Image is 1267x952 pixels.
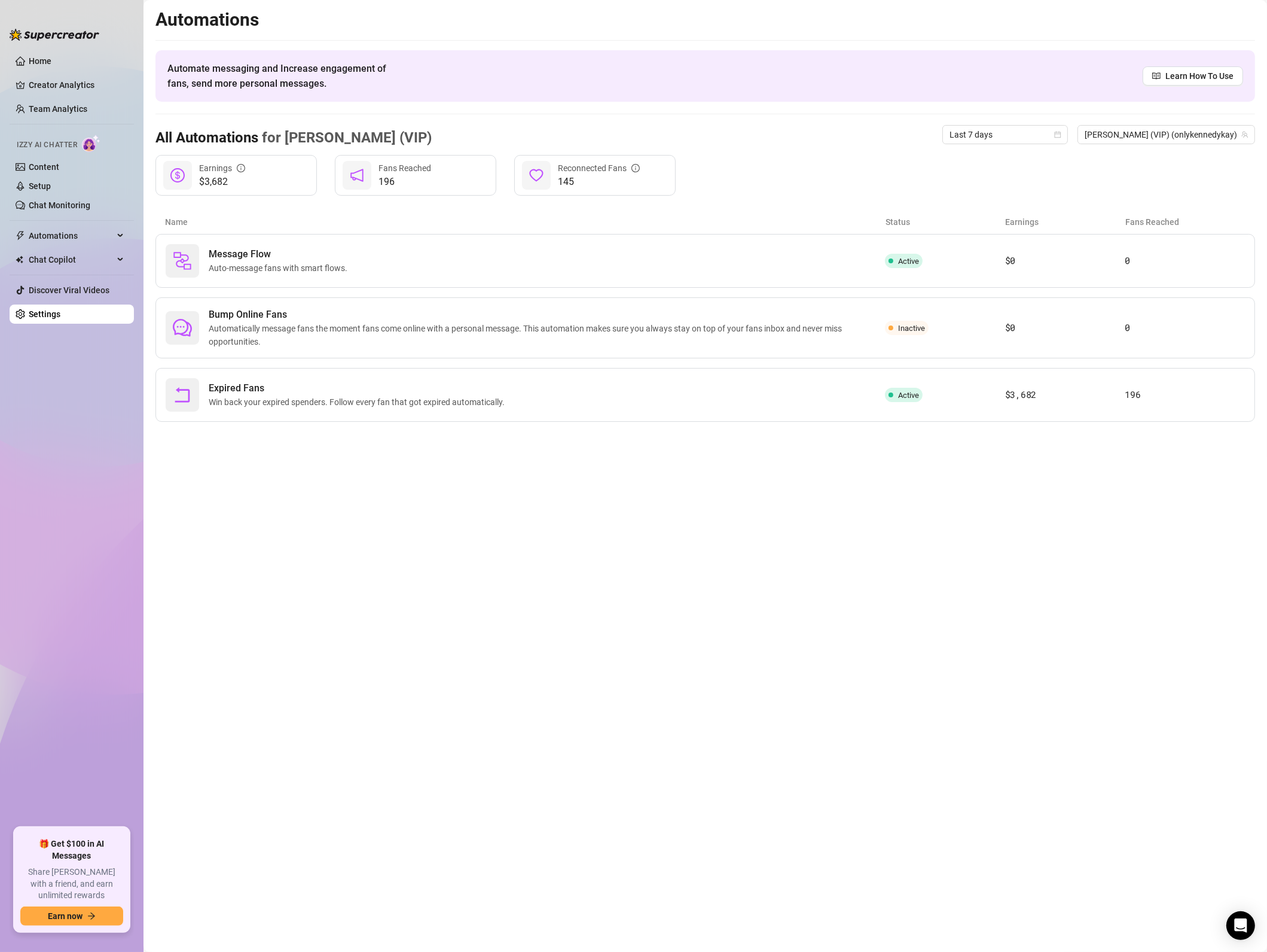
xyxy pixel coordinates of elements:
[209,247,352,261] span: Message Flow
[29,56,51,66] a: Home
[82,135,100,152] img: AI Chatter
[558,175,640,189] span: 145
[1226,911,1255,940] div: Open Intercom Messenger
[237,164,245,172] span: info-circle
[898,324,925,333] span: Inactive
[29,181,51,191] a: Setup
[1005,321,1125,335] article: $0
[167,61,398,91] span: Automate messaging and Increase engagement of fans, send more personal messages.
[258,129,432,146] span: for [PERSON_NAME] (VIP)
[209,322,885,348] span: Automatically message fans the moment fans come online with a personal message. This automation m...
[898,257,919,266] span: Active
[87,912,96,920] span: arrow-right
[1005,388,1125,402] article: $3,682
[1054,131,1061,138] span: calendar
[1005,254,1125,268] article: $0
[199,175,245,189] span: $3,682
[631,164,640,172] span: info-circle
[20,866,123,902] span: Share [PERSON_NAME] with a friend, and earn unlimited rewards
[170,168,185,183] span: dollar
[20,907,123,926] button: Earn nowarrow-right
[209,308,885,322] span: Bump Online Fans
[1165,69,1234,83] span: Learn How To Use
[173,318,192,337] span: comment
[1152,72,1161,80] span: read
[886,215,1006,229] article: Status
[17,139,77,151] span: Izzy AI Chatter
[165,215,886,229] article: Name
[29,200,90,210] a: Chat Monitoring
[378,175,431,189] span: 196
[29,104,87,114] a: Team Analytics
[29,309,60,319] a: Settings
[1241,131,1248,138] span: team
[209,396,509,409] span: Win back your expired spenders. Follow every fan that got expired automatically.
[173,251,192,270] img: svg%3e
[16,256,23,264] img: Chat Copilot
[16,231,25,241] span: thunderbolt
[29,250,114,269] span: Chat Copilot
[1125,215,1245,229] article: Fans Reached
[1125,388,1245,402] article: 196
[529,168,544,183] span: heart
[209,261,352,275] span: Auto-message fans with smart flows.
[29,162,59,172] a: Content
[1005,215,1125,229] article: Earnings
[209,381,509,396] span: Expired Fans
[1125,321,1245,335] article: 0
[1125,254,1245,268] article: 0
[950,126,1061,144] span: Last 7 days
[173,385,192,404] span: rollback
[48,911,83,921] span: Earn now
[29,75,124,95] a: Creator Analytics
[1085,126,1248,144] span: Kennedy (VIP) (onlykennedykay)
[29,285,109,295] a: Discover Viral Videos
[155,8,1255,31] h2: Automations
[558,162,640,175] div: Reconnected Fans
[350,168,364,183] span: notification
[20,838,123,862] span: 🎁 Get $100 in AI Messages
[199,162,245,175] div: Earnings
[898,391,919,400] span: Active
[378,163,431,173] span: Fans Reached
[10,29,99,41] img: logo-BBDzfeDw.svg
[29,226,114,245] span: Automations
[155,129,432,148] h3: All Automations
[1143,66,1243,86] a: Learn How To Use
